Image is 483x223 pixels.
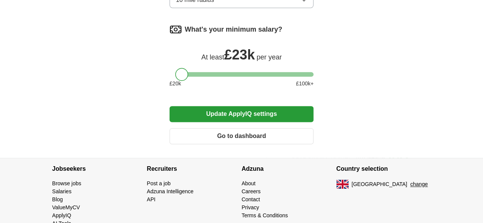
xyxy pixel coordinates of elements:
a: Blog [52,196,63,202]
a: Adzuna Intelligence [147,188,194,194]
a: Terms & Conditions [242,212,288,218]
a: API [147,196,156,202]
span: £ 100 k+ [296,80,313,88]
span: per year [257,53,282,61]
span: [GEOGRAPHIC_DATA] [352,180,407,188]
a: About [242,180,256,186]
h4: Country selection [336,158,431,180]
a: ValueMyCV [52,204,80,210]
a: Browse jobs [52,180,81,186]
img: salary.png [170,23,182,35]
button: Go to dashboard [170,128,314,144]
span: At least [201,53,224,61]
button: Update ApplyIQ settings [170,106,314,122]
a: ApplyIQ [52,212,71,218]
a: Post a job [147,180,171,186]
a: Privacy [242,204,259,210]
a: Careers [242,188,261,194]
img: UK flag [336,180,349,189]
span: £ 20 k [170,80,181,88]
label: What's your minimum salary? [185,24,282,35]
span: £ 23k [224,47,255,63]
a: Contact [242,196,260,202]
button: change [410,180,428,188]
a: Salaries [52,188,72,194]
